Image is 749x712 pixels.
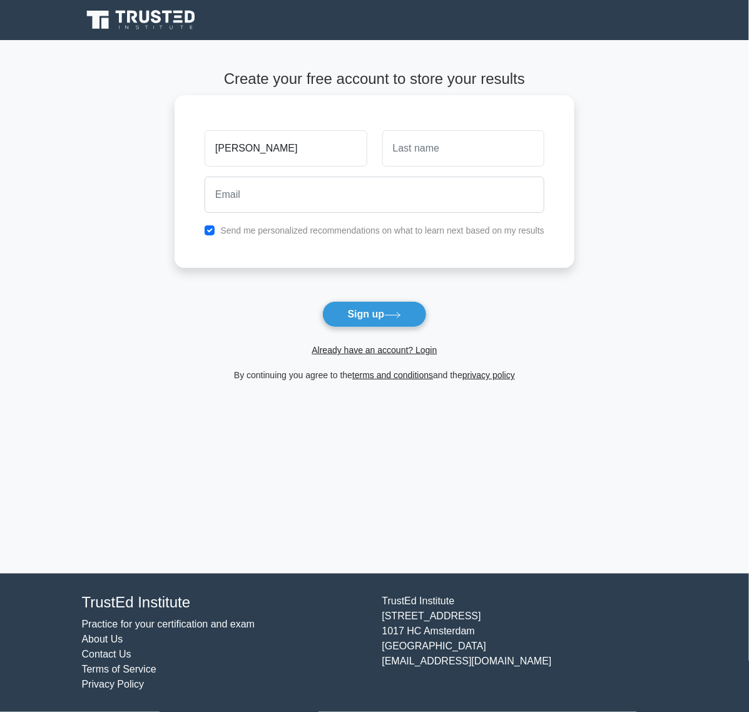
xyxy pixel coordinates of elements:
input: First name [205,130,367,167]
a: terms and conditions [352,370,433,380]
h4: Create your free account to store your results [175,70,574,88]
button: Sign up [322,301,427,328]
a: Already have an account? Login [312,345,437,355]
input: Last name [382,130,544,167]
h4: TrustEd Institute [82,594,367,612]
a: Practice for your certification and exam [82,619,255,629]
a: Terms of Service [82,664,156,674]
a: Privacy Policy [82,679,145,689]
label: Send me personalized recommendations on what to learn next based on my results [220,225,544,235]
div: By continuing you agree to the and the [167,368,582,383]
div: TrustEd Institute [STREET_ADDRESS] 1017 HC Amsterdam [GEOGRAPHIC_DATA] [EMAIL_ADDRESS][DOMAIN_NAME] [375,594,675,692]
input: Email [205,177,544,213]
a: About Us [82,634,123,644]
a: privacy policy [462,370,515,380]
a: Contact Us [82,649,131,659]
